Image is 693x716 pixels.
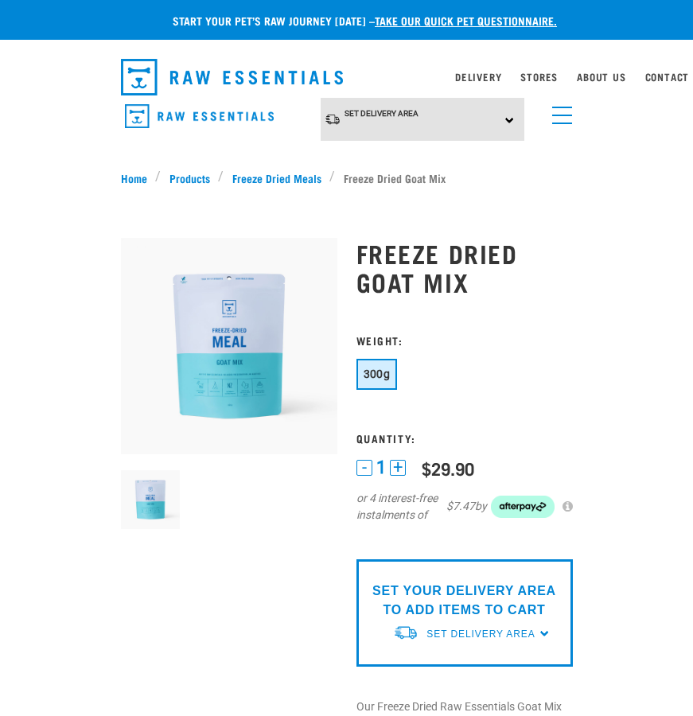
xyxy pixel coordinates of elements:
span: 1 [376,459,386,476]
h3: Quantity: [356,432,573,444]
a: take our quick pet questionnaire. [375,18,557,23]
a: Freeze Dried Meals [224,169,329,186]
div: or 4 interest-free instalments of by [356,490,573,523]
a: Products [161,169,218,186]
p: SET YOUR DELIVERY AREA TO ADD ITEMS TO CART [368,582,561,620]
img: van-moving.png [393,625,419,641]
img: Raw Essentials Logo [121,59,344,95]
img: Raw Essentials Logo [125,104,274,129]
span: 300g [364,368,391,380]
a: menu [544,97,573,126]
button: + [390,460,406,476]
a: Home [121,169,156,186]
nav: breadcrumbs [121,169,573,186]
span: $7.47 [446,498,475,515]
nav: dropdown navigation [108,53,586,102]
a: Contact [645,74,690,80]
button: - [356,460,372,476]
span: Set Delivery Area [426,628,535,640]
a: About Us [577,74,625,80]
a: Stores [520,74,558,80]
button: 300g [356,359,398,390]
img: Raw Essentials Freeze Dried Goat Mix [121,238,337,454]
img: Raw Essentials Freeze Dried Goat Mix [121,470,181,530]
h1: Freeze Dried Goat Mix [356,239,573,296]
img: Afterpay [491,496,555,518]
a: Delivery [455,74,501,80]
h3: Weight: [356,334,573,346]
span: Set Delivery Area [345,109,419,118]
img: van-moving.png [325,113,341,126]
div: $29.90 [422,458,474,478]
